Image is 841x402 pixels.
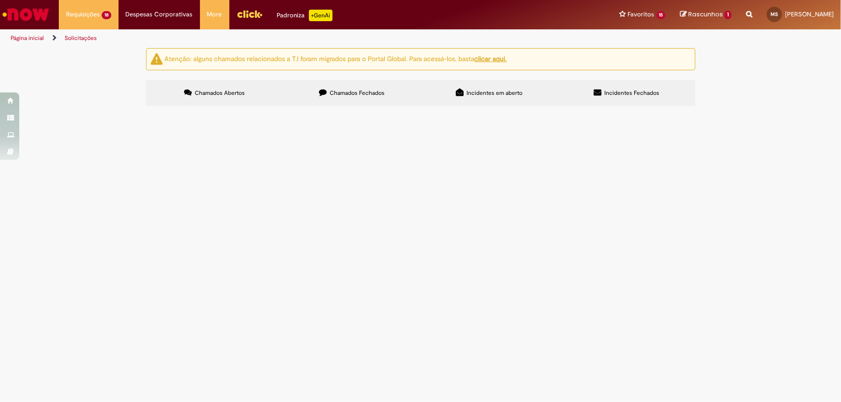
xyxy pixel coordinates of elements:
span: Incidentes em aberto [467,89,522,97]
span: Chamados Abertos [195,89,245,97]
span: Rascunhos [688,10,723,19]
span: Chamados Fechados [330,89,385,97]
img: click_logo_yellow_360x200.png [237,7,263,21]
a: clicar aqui. [475,54,507,63]
p: +GenAi [309,10,333,21]
span: [PERSON_NAME] [785,10,834,18]
span: Favoritos [628,10,654,19]
span: Incidentes Fechados [604,89,659,97]
a: Rascunhos [680,10,732,19]
span: 15 [656,11,666,19]
ul: Trilhas de página [7,29,553,47]
a: Página inicial [11,34,44,42]
span: 18 [102,11,111,19]
span: Despesas Corporativas [126,10,193,19]
ng-bind-html: Atenção: alguns chamados relacionados a T.I foram migrados para o Portal Global. Para acessá-los,... [165,54,507,63]
img: ServiceNow [1,5,51,24]
a: Solicitações [65,34,97,42]
span: Requisições [66,10,100,19]
div: Padroniza [277,10,333,21]
span: MS [771,11,778,17]
span: 1 [724,11,732,19]
span: More [207,10,222,19]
